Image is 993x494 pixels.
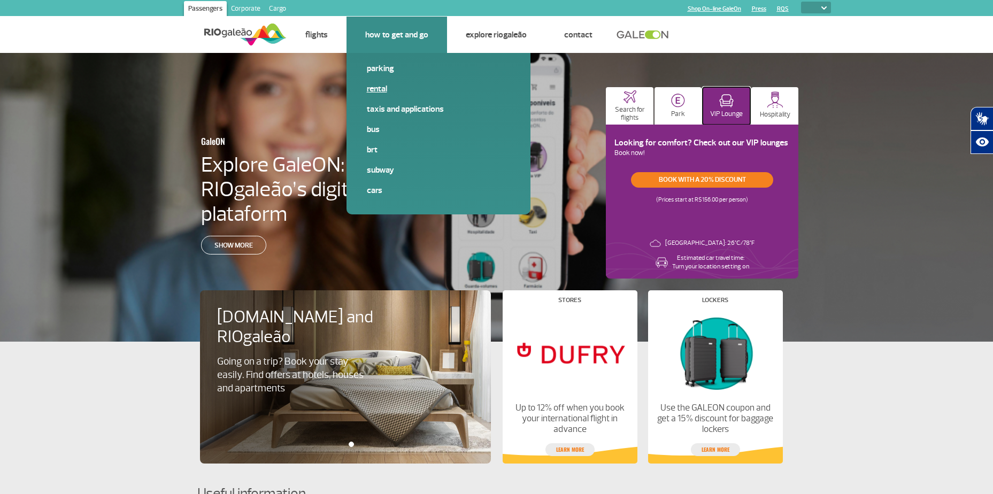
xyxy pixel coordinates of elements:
p: Up to 12% off when you book your international flight in advance [511,403,628,435]
a: Learn more [691,443,740,456]
p: [GEOGRAPHIC_DATA]: 26°C/78°F [665,239,755,248]
a: Subway [367,164,510,176]
a: Taxis and applications [367,103,510,115]
img: carParkingHome.svg [671,94,685,107]
a: How to get and go [365,29,428,40]
a: Rental [367,83,510,95]
h3: Looking for comfort? Check out our VIP lounges [614,138,790,148]
a: Bus [367,124,510,135]
img: Stores [511,312,628,394]
img: airplaneHome.svg [623,90,636,103]
a: Book with a 20% discount [631,172,773,188]
a: Cars [367,184,510,196]
a: [DOMAIN_NAME] and RIOgaleãoGoing on a trip? Book your stay easily. Find offers at hotels, houses ... [217,307,474,395]
a: RQS [777,5,789,12]
a: BRT [367,144,510,156]
a: Press [752,5,766,12]
a: Learn more [545,443,595,456]
p: VIP Lounge [710,110,743,118]
a: Shop On-line GaleOn [688,5,741,12]
p: Estimated car travel time: Turn your location setting on [672,254,749,271]
a: Corporate [227,1,265,18]
a: Passengers [184,1,227,18]
img: hospitality.svg [767,91,783,108]
img: Lockers [657,312,773,394]
button: Hospitality [751,87,799,125]
a: Show more [201,236,266,254]
button: VIP Lounge [703,87,750,125]
h4: [DOMAIN_NAME] and RIOgaleão [217,307,387,347]
a: Cargo [265,1,290,18]
p: Use the GALEON coupon and get a 15% discount for baggage lockers [657,403,773,435]
p: Book now! [614,148,790,159]
a: Contact [564,29,592,40]
a: Parking [367,63,510,74]
a: Flights [305,29,328,40]
p: Going on a trip? Book your stay easily. Find offers at hotels, houses and apartments [217,355,369,395]
a: Explore RIOgaleão [466,29,527,40]
button: Abrir tradutor de língua de sinais. [971,107,993,130]
h3: GaleON [201,130,380,152]
p: Search for flights [611,106,648,122]
h4: Lockers [702,297,728,303]
button: Search for flights [606,87,653,125]
p: (Prices start at R$156.00 per person) [656,188,748,205]
img: vipRoomActive.svg [719,94,734,107]
h4: Explore GaleON: RIOgaleão’s digital plataform [201,152,432,226]
button: Park [655,87,702,125]
h4: Stores [558,297,581,303]
div: Plugin de acessibilidade da Hand Talk. [971,107,993,154]
p: Park [671,110,685,118]
p: Hospitality [760,111,790,119]
button: Abrir recursos assistivos. [971,130,993,154]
